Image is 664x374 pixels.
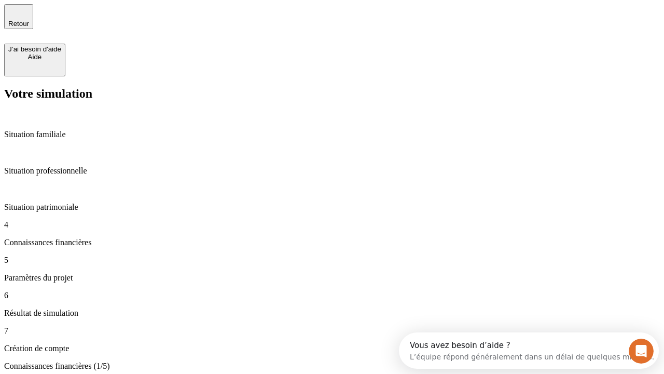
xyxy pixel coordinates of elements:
[4,238,660,247] p: Connaissances financières
[4,44,65,76] button: J’ai besoin d'aideAide
[4,326,660,336] p: 7
[4,87,660,101] h2: Votre simulation
[11,17,255,28] div: L’équipe répond généralement dans un délai de quelques minutes.
[399,332,659,369] iframe: Intercom live chat discovery launcher
[4,256,660,265] p: 5
[4,273,660,283] p: Paramètres du projet
[4,344,660,353] p: Création de compte
[4,309,660,318] p: Résultat de simulation
[4,130,660,139] p: Situation familiale
[4,203,660,212] p: Situation patrimoniale
[4,4,286,33] div: Ouvrir le Messenger Intercom
[4,4,33,29] button: Retour
[4,166,660,176] p: Situation professionnelle
[8,53,61,61] div: Aide
[4,291,660,300] p: 6
[8,20,29,28] span: Retour
[4,220,660,230] p: 4
[11,9,255,17] div: Vous avez besoin d’aide ?
[629,339,654,364] iframe: Intercom live chat
[4,362,660,371] p: Connaissances financières (1/5)
[8,45,61,53] div: J’ai besoin d'aide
